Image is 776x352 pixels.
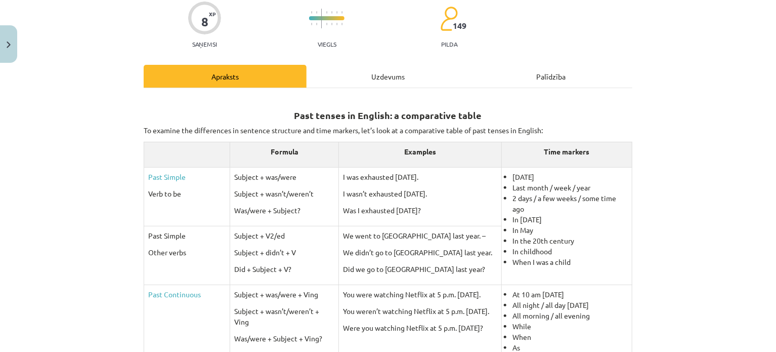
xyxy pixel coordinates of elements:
img: icon-short-line-57e1e144782c952c97e751825c79c345078a6d821885a25fce030b3d8c18986b.svg [331,23,332,25]
p: You were watching Netflix at 5 p.m. [DATE]. [343,289,497,300]
span: XP [209,11,215,17]
p: We went to [GEOGRAPHIC_DATA] last year. – [343,230,497,241]
li: All night / all day [DATE] [512,300,628,310]
img: icon-short-line-57e1e144782c952c97e751825c79c345078a6d821885a25fce030b3d8c18986b.svg [326,23,327,25]
b: Formula [271,147,298,156]
li: All morning / all evening [512,310,628,321]
li: When [512,332,628,342]
li: At 10 am [DATE] [512,289,628,300]
li: In the 20th century [512,236,628,246]
p: Subject + didn’t + V [234,247,334,258]
p: Past Simple [148,230,226,241]
span: 149 [453,21,466,30]
img: icon-short-line-57e1e144782c952c97e751825c79c345078a6d821885a25fce030b3d8c18986b.svg [311,23,312,25]
p: We didn’t go to [GEOGRAPHIC_DATA] last year. [343,247,497,258]
div: Apraksts [144,65,307,88]
img: icon-short-line-57e1e144782c952c97e751825c79c345078a6d821885a25fce030b3d8c18986b.svg [336,11,337,14]
p: Was/were + Subject? [234,205,334,216]
li: In May [512,225,628,236]
li: While [512,321,628,332]
img: icon-short-line-57e1e144782c952c97e751825c79c345078a6d821885a25fce030b3d8c18986b.svg [331,11,332,14]
div: 8 [201,15,208,29]
p: I was exhausted [DATE]. [343,172,497,182]
img: icon-short-line-57e1e144782c952c97e751825c79c345078a6d821885a25fce030b3d8c18986b.svg [316,11,317,14]
li: In childhood [512,246,628,257]
a: Past Continuous [148,290,201,299]
li: When I was a child [512,257,628,267]
p: I wasn’t exhausted [DATE]. [343,188,497,199]
img: students-c634bb4e5e11cddfef0936a35e636f08e4e9abd3cc4e673bd6f9a4125e45ecb1.svg [440,6,458,31]
li: In [DATE] [512,214,628,225]
p: pilda [441,41,457,48]
img: icon-short-line-57e1e144782c952c97e751825c79c345078a6d821885a25fce030b3d8c18986b.svg [336,23,337,25]
p: Was/were + Subject + Ving? [234,333,334,344]
p: Were you watching Netflix at 5 p.m. [DATE]? [343,323,497,333]
p: You weren’t watching Netflix at 5 p.m. [DATE]. [343,306,497,317]
b: Time markers [544,147,590,156]
p: Subject + was/were + Ving [234,289,334,300]
li: Last month / week / year [512,182,628,193]
li: [DATE] [512,172,628,182]
p: Subject + V2/ed [234,230,334,241]
p: Subject + wasn’t/weren’t [234,188,334,199]
li: 2 days / a few weeks / some time ago [512,193,628,214]
img: icon-short-line-57e1e144782c952c97e751825c79c345078a6d821885a25fce030b3d8c18986b.svg [341,11,342,14]
a: Past Simple [148,172,186,181]
strong: Past tenses in English: a comparative table [294,109,482,121]
img: icon-short-line-57e1e144782c952c97e751825c79c345078a6d821885a25fce030b3d8c18986b.svg [341,23,342,25]
img: icon-short-line-57e1e144782c952c97e751825c79c345078a6d821885a25fce030b3d8c18986b.svg [316,23,317,25]
p: Did + Subject + V? [234,264,334,275]
p: Other verbs [148,247,226,258]
p: Was I exhausted [DATE]? [343,205,497,216]
p: Did we go to [GEOGRAPHIC_DATA] last year? [343,264,497,275]
img: icon-close-lesson-0947bae3869378f0d4975bcd49f059093ad1ed9edebbc8119c70593378902aed.svg [7,42,11,48]
p: Viegls [318,41,336,48]
img: icon-short-line-57e1e144782c952c97e751825c79c345078a6d821885a25fce030b3d8c18986b.svg [311,11,312,14]
p: Saņemsi [188,41,221,48]
div: Palīdzība [469,65,632,88]
img: icon-short-line-57e1e144782c952c97e751825c79c345078a6d821885a25fce030b3d8c18986b.svg [326,11,327,14]
p: Verb to be [148,188,226,199]
p: Subject + was/were [234,172,334,182]
div: Uzdevums [307,65,469,88]
img: icon-long-line-d9ea69661e0d244f92f715978eff75569469978d946b2353a9bb055b3ed8787d.svg [321,9,322,28]
b: Examples [404,147,436,156]
p: To examine the differences in sentence structure and time markers, let’s look at a comparative ta... [144,125,632,136]
p: Subject + wasn’t/weren’t + Ving [234,306,334,327]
